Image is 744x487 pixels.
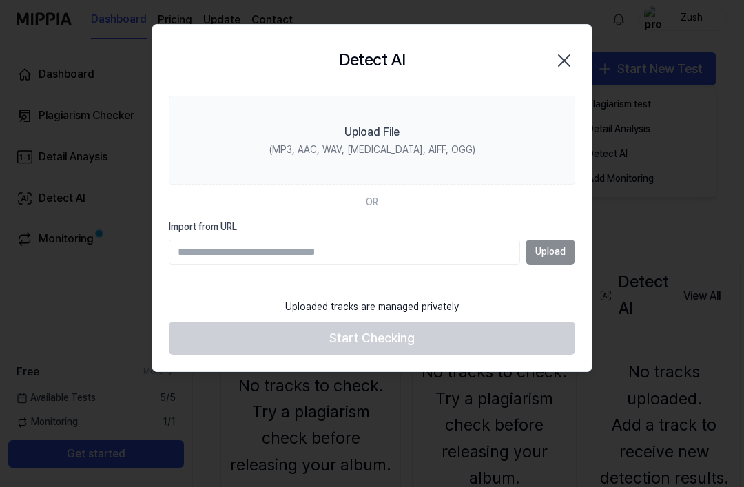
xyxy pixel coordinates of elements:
div: (MP3, AAC, WAV, [MEDICAL_DATA], AIFF, OGG) [269,143,475,157]
h2: Detect AI [339,47,406,73]
div: OR [366,196,378,209]
div: Upload File [344,124,400,141]
div: Uploaded tracks are managed privately [277,292,467,322]
label: Import from URL [169,220,575,234]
